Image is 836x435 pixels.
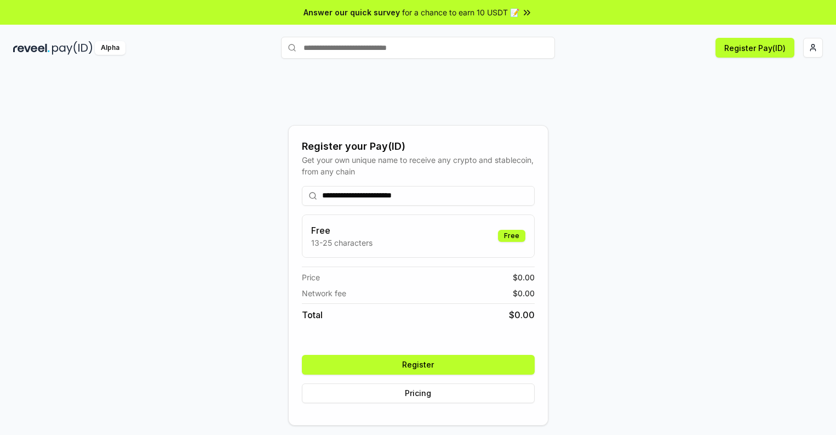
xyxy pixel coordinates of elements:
[311,237,373,248] p: 13-25 characters
[302,154,535,177] div: Get your own unique name to receive any crypto and stablecoin, from any chain
[402,7,519,18] span: for a chance to earn 10 USDT 📝
[304,7,400,18] span: Answer our quick survey
[498,230,525,242] div: Free
[302,287,346,299] span: Network fee
[509,308,535,321] span: $ 0.00
[513,287,535,299] span: $ 0.00
[302,308,323,321] span: Total
[302,383,535,403] button: Pricing
[52,41,93,55] img: pay_id
[302,355,535,375] button: Register
[302,139,535,154] div: Register your Pay(ID)
[311,224,373,237] h3: Free
[95,41,125,55] div: Alpha
[13,41,50,55] img: reveel_dark
[513,272,535,283] span: $ 0.00
[302,272,320,283] span: Price
[715,38,794,58] button: Register Pay(ID)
